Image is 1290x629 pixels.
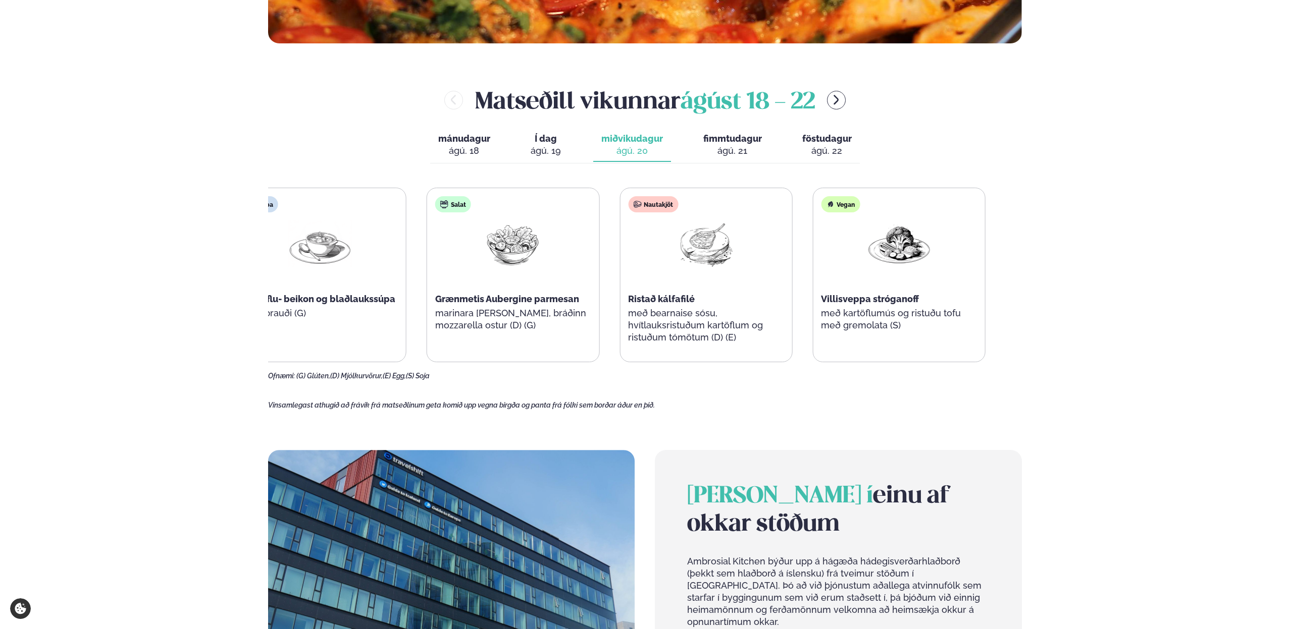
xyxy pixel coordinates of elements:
div: Salat [435,196,471,212]
a: Cookie settings [10,598,31,619]
img: Lamb-Meat.png [674,220,738,267]
div: ágú. 18 [438,145,490,157]
div: ágú. 19 [531,145,561,157]
span: miðvikudagur [601,133,663,144]
span: mánudagur [438,133,490,144]
p: með brauði (G) [242,307,398,319]
img: beef.svg [633,200,641,208]
span: Vinsamlegast athugið að frávik frá matseðlinum geta komið upp vegna birgða og panta frá fólki sem... [268,401,655,409]
span: Kartöflu- beikon og blaðlaukssúpa [242,294,395,304]
div: Nautakjöt [628,196,678,212]
p: Ambrosial Kitchen býður upp á hágæða hádegisverðarhlaðborð (þekkt sem hlaðborð á íslensku) frá tv... [687,555,989,628]
span: (D) Mjólkurvörur, [330,372,383,380]
button: menu-btn-left [444,91,463,109]
span: (E) Egg, [383,372,406,380]
button: mánudagur ágú. 18 [430,129,498,162]
h2: Matseðill vikunnar [475,84,815,117]
img: Vegan.png [867,220,932,267]
span: föstudagur [802,133,852,144]
div: Vegan [821,196,860,212]
div: ágú. 22 [802,145,852,157]
span: Ristað kálfafilé [628,294,695,304]
span: fimmtudagur [703,133,762,144]
div: ágú. 21 [703,145,762,157]
img: Vegan.svg [826,200,834,208]
img: Salad.png [481,220,545,267]
span: ágúst 18 - 22 [681,91,815,113]
span: Grænmetis Aubergine parmesan [435,294,579,304]
p: marinara [PERSON_NAME], bráðinn mozzarella ostur (D) (G) [435,307,591,331]
button: föstudagur ágú. 22 [794,129,860,162]
span: Ofnæmi: [268,372,295,380]
p: með kartöflumús og ristuðu tofu með gremolata (S) [821,307,976,331]
span: [PERSON_NAME] í [687,485,873,507]
span: Í dag [531,133,561,145]
span: (G) Glúten, [296,372,330,380]
div: Súpa [242,196,278,212]
div: ágú. 20 [601,145,663,157]
button: Í dag ágú. 19 [523,129,569,162]
img: Soup.png [288,220,352,267]
button: miðvikudagur ágú. 20 [593,129,671,162]
span: (S) Soja [406,372,430,380]
h2: einu af okkar stöðum [687,482,989,539]
img: salad.svg [440,200,448,208]
button: fimmtudagur ágú. 21 [695,129,770,162]
button: menu-btn-right [827,91,846,109]
span: Villisveppa stróganoff [821,294,919,304]
p: með bearnaise sósu, hvítlauksristuðum kartöflum og ristuðum tómötum (D) (E) [628,307,784,344]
